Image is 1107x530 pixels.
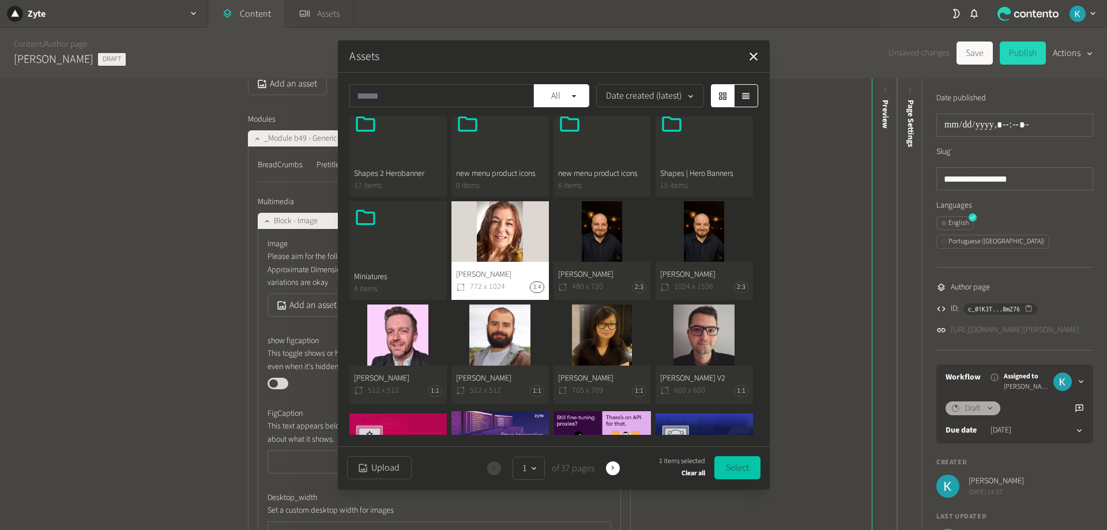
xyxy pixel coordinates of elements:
[656,108,753,197] button: Shapes | Hero Banners15 items
[347,456,412,479] button: Upload
[596,84,704,107] button: Date created (latest)
[456,180,544,192] span: 0 items
[349,108,447,197] button: Shapes 2 Herobanner17 items
[354,180,442,192] span: 17 items
[553,108,651,197] button: new menu product icons6 items
[543,89,569,103] span: All
[558,180,646,192] span: 6 items
[534,84,589,107] button: All
[451,108,549,197] button: new menu product icons0 items
[549,461,594,475] span: of 37 pages
[349,201,447,300] button: Miniatures4 items
[660,168,748,180] span: Shapes | Hero Banners
[513,457,545,480] button: 1
[354,271,442,283] span: Miniatures
[558,168,646,180] span: new menu product icons
[349,48,379,65] button: Assets
[354,283,442,295] span: 4 items
[354,168,442,180] span: Shapes 2 Herobanner
[660,180,748,192] span: 15 items
[714,456,760,479] button: Select
[659,456,705,467] span: 1 items selected
[681,467,705,480] button: Clear all
[456,168,544,180] span: new menu product icons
